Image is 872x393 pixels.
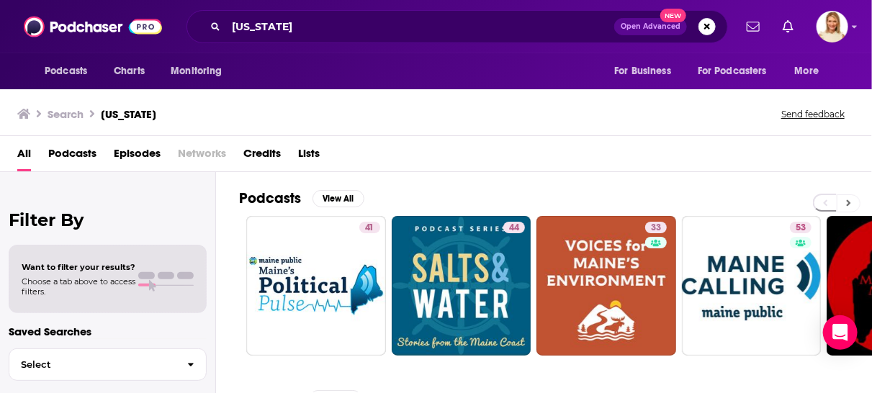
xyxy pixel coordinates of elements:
a: Charts [104,58,153,85]
a: 44 [392,216,531,356]
span: Charts [114,61,145,81]
h3: Search [48,107,84,121]
a: Show notifications dropdown [741,14,765,39]
a: PodcastsView All [239,189,364,207]
span: 41 [365,221,374,235]
button: open menu [688,58,788,85]
a: Podcasts [48,142,96,171]
span: Logged in as leannebush [817,11,848,42]
a: Lists [298,142,320,171]
span: New [660,9,686,22]
a: Show notifications dropdown [777,14,799,39]
span: More [795,61,819,81]
span: For Podcasters [698,61,767,81]
span: 33 [651,221,661,235]
button: open menu [785,58,837,85]
a: 44 [503,222,525,233]
span: Networks [178,142,226,171]
button: open menu [35,58,106,85]
a: All [17,142,31,171]
span: Monitoring [171,61,222,81]
a: 41 [246,216,386,356]
span: Choose a tab above to access filters. [22,276,135,297]
a: Credits [243,142,281,171]
img: Podchaser - Follow, Share and Rate Podcasts [24,13,162,40]
a: 33 [645,222,667,233]
h2: Podcasts [239,189,301,207]
button: Send feedback [777,108,849,120]
div: Open Intercom Messenger [823,315,858,350]
p: Saved Searches [9,325,207,338]
div: Search podcasts, credits, & more... [186,10,728,43]
a: 53 [682,216,822,356]
span: Podcasts [45,61,87,81]
a: 33 [536,216,676,356]
img: User Profile [817,11,848,42]
a: 53 [790,222,812,233]
span: For Business [614,61,671,81]
span: Open Advanced [621,23,680,30]
input: Search podcasts, credits, & more... [226,15,614,38]
span: 53 [796,221,806,235]
a: 41 [359,222,380,233]
button: open menu [161,58,241,85]
button: Open AdvancedNew [614,18,687,35]
span: 44 [509,221,519,235]
button: Select [9,348,207,381]
button: Show profile menu [817,11,848,42]
a: Episodes [114,142,161,171]
button: open menu [604,58,689,85]
span: Want to filter your results? [22,262,135,272]
span: Select [9,360,176,369]
h3: [US_STATE] [101,107,156,121]
button: View All [313,190,364,207]
h2: Filter By [9,209,207,230]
